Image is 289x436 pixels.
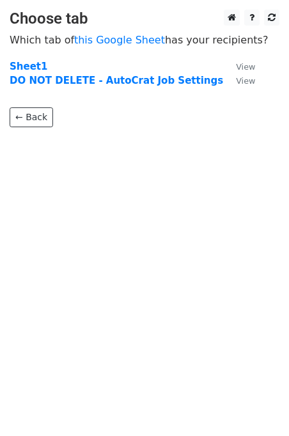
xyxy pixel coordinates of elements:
small: View [236,62,255,72]
a: View [223,75,255,86]
a: View [223,61,255,72]
a: Sheet1 [10,61,47,72]
a: DO NOT DELETE - AutoCrat Job Settings [10,75,223,86]
h3: Choose tab [10,10,279,28]
a: ← Back [10,107,53,127]
p: Which tab of has your recipients? [10,33,279,47]
small: View [236,76,255,86]
a: this Google Sheet [74,34,165,46]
